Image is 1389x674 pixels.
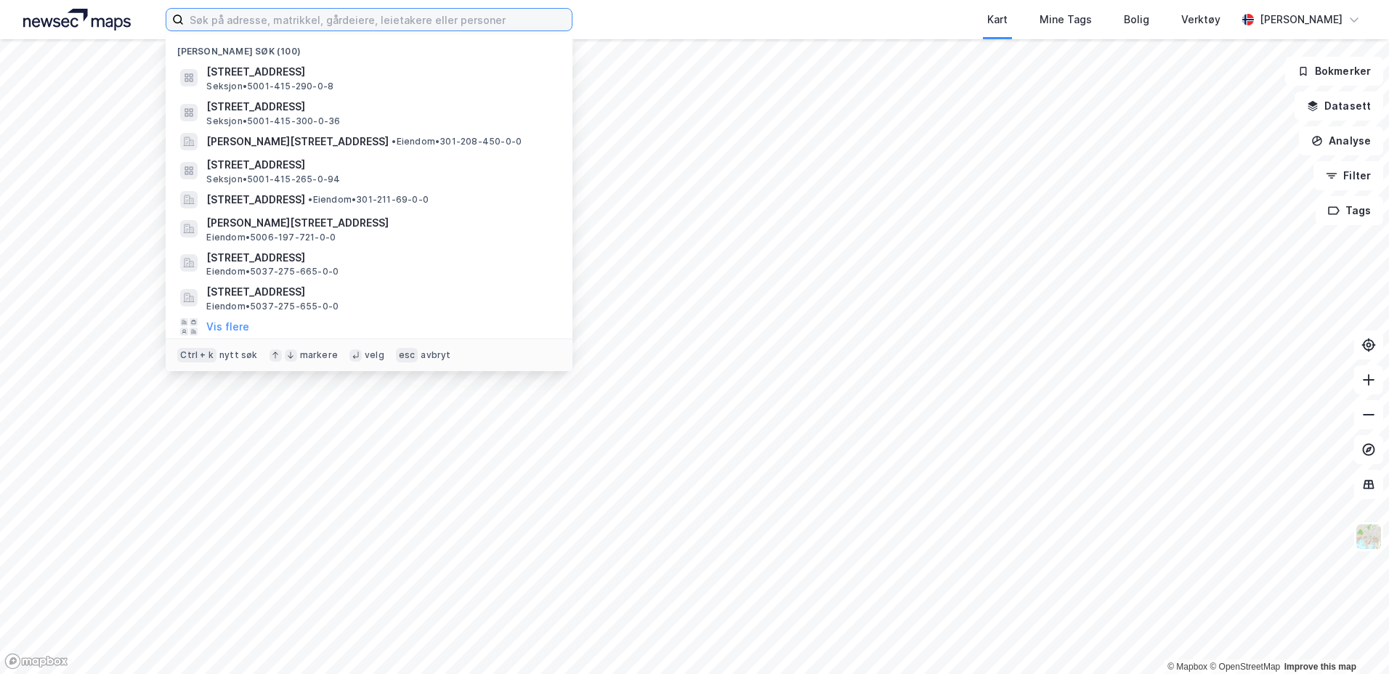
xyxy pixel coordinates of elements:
span: Seksjon • 5001-415-300-0-36 [206,115,340,127]
span: [STREET_ADDRESS] [206,156,555,174]
button: Tags [1316,196,1383,225]
span: [STREET_ADDRESS] [206,98,555,115]
span: Eiendom • 301-208-450-0-0 [392,136,522,147]
div: Mine Tags [1040,11,1092,28]
div: avbryt [421,349,450,361]
input: Søk på adresse, matrikkel, gårdeiere, leietakere eller personer [184,9,572,31]
button: Filter [1313,161,1383,190]
div: esc [396,348,418,362]
button: Bokmerker [1285,57,1383,86]
span: Seksjon • 5001-415-265-0-94 [206,174,340,185]
img: Z [1355,523,1382,551]
a: Improve this map [1284,662,1356,672]
div: nytt søk [219,349,258,361]
div: Bolig [1124,11,1149,28]
iframe: Chat Widget [1316,604,1389,674]
span: Seksjon • 5001-415-290-0-8 [206,81,333,92]
span: [STREET_ADDRESS] [206,249,555,267]
button: Datasett [1295,92,1383,121]
div: Kart [987,11,1008,28]
div: Ctrl + k [177,348,216,362]
button: Vis flere [206,318,249,336]
div: markere [300,349,338,361]
img: logo.a4113a55bc3d86da70a041830d287a7e.svg [23,9,131,31]
span: [PERSON_NAME][STREET_ADDRESS] [206,214,555,232]
span: Eiendom • 5037-275-665-0-0 [206,266,339,277]
button: Analyse [1299,126,1383,155]
div: [PERSON_NAME] [1260,11,1343,28]
span: [PERSON_NAME][STREET_ADDRESS] [206,133,389,150]
span: Eiendom • 301-211-69-0-0 [308,194,429,206]
span: Eiendom • 5006-197-721-0-0 [206,232,336,243]
a: Mapbox [1167,662,1207,672]
div: [PERSON_NAME] søk (100) [166,34,572,60]
a: Mapbox homepage [4,653,68,670]
div: Verktøy [1181,11,1220,28]
span: • [392,136,396,147]
span: • [308,194,312,205]
div: Kontrollprogram for chat [1316,604,1389,674]
span: Eiendom • 5037-275-655-0-0 [206,301,339,312]
a: OpenStreetMap [1210,662,1280,672]
span: [STREET_ADDRESS] [206,191,305,208]
div: velg [365,349,384,361]
span: [STREET_ADDRESS] [206,283,555,301]
span: [STREET_ADDRESS] [206,63,555,81]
